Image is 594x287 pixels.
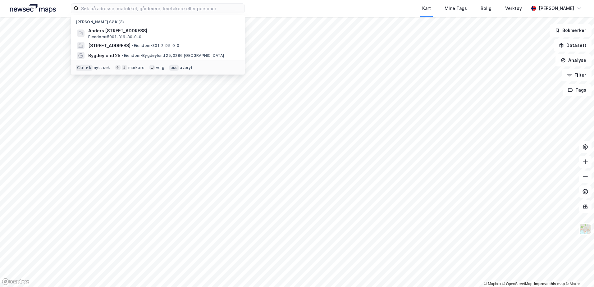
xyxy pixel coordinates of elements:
[484,282,501,286] a: Mapbox
[534,282,565,286] a: Improve this map
[539,5,574,12] div: [PERSON_NAME]
[88,42,130,49] span: [STREET_ADDRESS]
[88,34,141,39] span: Eiendom • 5001-316-80-0-0
[128,65,144,70] div: markere
[156,65,164,70] div: velg
[88,27,237,34] span: Anders [STREET_ADDRESS]
[79,4,244,13] input: Søk på adresse, matrikkel, gårdeiere, leietakere eller personer
[10,4,56,13] img: logo.a4113a55bc3d86da70a041830d287a7e.svg
[132,43,179,48] span: Eiendom • 301-2-95-0-0
[481,5,491,12] div: Bolig
[563,84,592,96] button: Tags
[76,65,93,71] div: Ctrl + k
[550,24,592,37] button: Bokmerker
[180,65,193,70] div: avbryt
[94,65,110,70] div: nytt søk
[562,69,592,81] button: Filter
[122,53,224,58] span: Eiendom • Bygdøylund 25, 0286 [GEOGRAPHIC_DATA]
[563,257,594,287] iframe: Chat Widget
[2,278,29,285] a: Mapbox homepage
[554,39,592,52] button: Datasett
[555,54,592,66] button: Analyse
[502,282,532,286] a: OpenStreetMap
[71,15,245,26] div: [PERSON_NAME] søk (3)
[505,5,522,12] div: Verktøy
[445,5,467,12] div: Mine Tags
[122,53,124,58] span: •
[563,257,594,287] div: Kontrollprogram for chat
[88,52,121,59] span: Bygdøylund 25
[579,223,591,235] img: Z
[422,5,431,12] div: Kart
[169,65,179,71] div: esc
[132,43,134,48] span: •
